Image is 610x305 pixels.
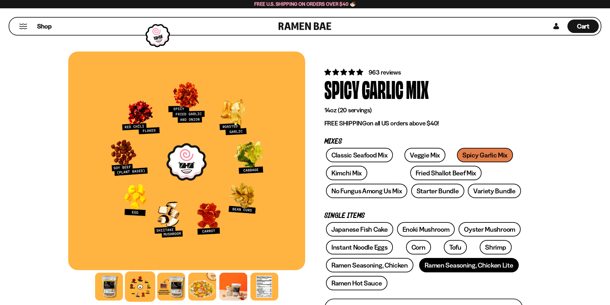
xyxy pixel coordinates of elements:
a: Shrimp [480,240,511,254]
a: Instant Noodle Eggs [326,240,393,254]
a: Ramen Seasoning, Chicken [326,258,413,272]
p: 14oz (20 servings) [324,106,523,114]
a: Tofu [444,240,467,254]
a: Japanese Fish Cake [326,222,393,237]
a: Fried Shallot Beef Mix [410,166,482,180]
a: Classic Seafood Mix [326,148,393,162]
a: Ramen Seasoning, Chicken Lite [419,258,518,272]
span: Shop [37,22,52,31]
div: Mix [406,77,429,101]
div: Garlic [362,77,403,101]
span: Cart [577,22,590,30]
a: Corn [406,240,431,254]
a: Ramen Hot Sauce [326,276,387,290]
a: Enoki Mushroom [397,222,455,237]
a: Variety Bundle [468,184,521,198]
button: Mobile Menu Trigger [19,24,28,29]
span: Free U.S. Shipping on Orders over $40 🍜 [254,1,356,7]
a: Shop [37,20,52,33]
a: Starter Bundle [411,184,464,198]
div: Spicy [324,77,359,101]
div: Cart [567,18,599,35]
a: Veggie Mix [404,148,445,162]
span: 963 reviews [369,68,401,76]
span: 4.75 stars [324,68,364,76]
p: on all US orders above $40! [324,119,523,127]
a: Kimchi Mix [326,166,367,180]
a: No Fungus Among Us Mix [326,184,407,198]
strong: FREE SHIPPING [324,119,367,127]
p: Single Items [324,213,523,219]
a: Oyster Mushroom [459,222,521,237]
p: Mixes [324,139,523,145]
